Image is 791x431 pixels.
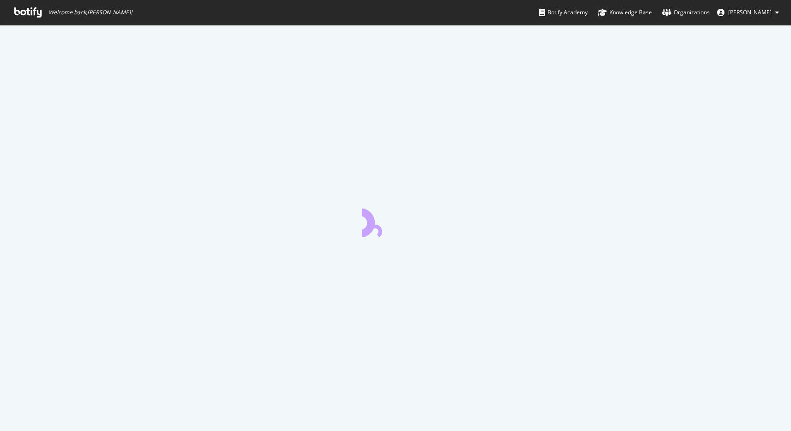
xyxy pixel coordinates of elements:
button: [PERSON_NAME] [710,5,786,20]
span: Welcome back, [PERSON_NAME] ! [49,9,132,16]
div: Knowledge Base [598,8,652,17]
div: Organizations [662,8,710,17]
div: animation [362,204,429,237]
div: Botify Academy [539,8,588,17]
span: Alex Klein [728,8,772,16]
